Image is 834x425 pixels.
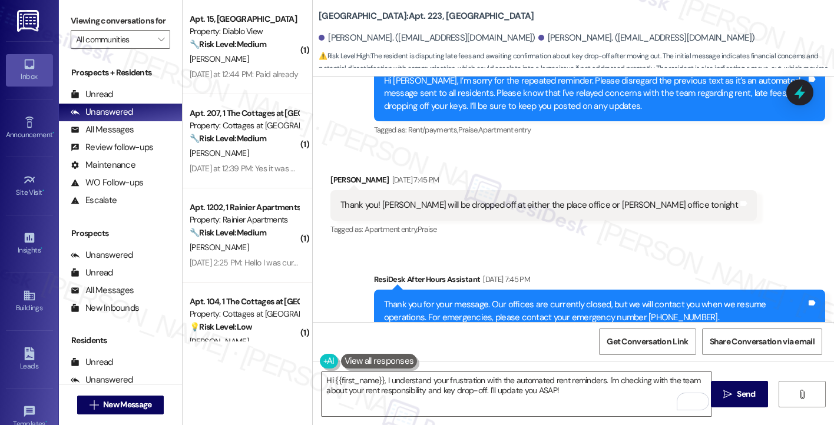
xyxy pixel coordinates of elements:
div: Unread [71,356,113,368]
div: Apt. 207, 1 The Cottages at [GEOGRAPHIC_DATA] [190,107,299,119]
div: Property: Cottages at [GEOGRAPHIC_DATA] [190,308,299,320]
div: [PERSON_NAME]. ([EMAIL_ADDRESS][DOMAIN_NAME]) [319,32,535,44]
span: Share Conversation via email [710,336,815,348]
span: [PERSON_NAME] [190,148,249,158]
div: [PERSON_NAME] [330,174,757,190]
span: Apartment entry [478,125,531,135]
div: Unanswered [71,106,133,118]
div: Property: Cottages at [GEOGRAPHIC_DATA] [190,119,299,132]
textarea: To enrich screen reader interactions, please activate Accessibility in Grammarly extension settings [322,372,711,416]
span: [PERSON_NAME] [190,336,249,347]
i:  [90,400,98,410]
label: Viewing conversations for [71,12,170,30]
div: [PERSON_NAME]. ([EMAIL_ADDRESS][DOMAIN_NAME]) [538,32,755,44]
a: Site Visit • [6,170,53,202]
div: Review follow-ups [71,141,153,154]
div: Tagged as: [330,221,757,238]
button: Get Conversation Link [599,328,696,355]
div: Residents [59,334,182,347]
button: Send [711,381,768,407]
a: Buildings [6,285,53,317]
div: Maintenance [71,159,135,171]
div: All Messages [71,124,134,136]
div: Unanswered [71,249,133,261]
div: [DATE] at 12:39 PM: Yes it was complete [190,163,323,174]
span: New Message [103,399,151,411]
div: WO Follow-ups [71,177,143,189]
input: All communities [76,30,151,49]
div: All Messages [71,284,134,297]
div: [DATE] 7:45 PM [480,273,530,285]
i:  [723,390,732,399]
div: Thank you for your message. Our offices are currently closed, but we will contact you when we res... [384,298,806,324]
div: [DATE] at 12:44 PM: Paid already [190,69,299,79]
div: Prospects [59,227,182,240]
span: Send [737,388,755,400]
span: • [42,187,44,195]
i:  [158,35,164,44]
span: • [41,244,42,253]
strong: 🔧 Risk Level: Medium [190,39,266,49]
span: • [52,129,54,137]
i:  [797,390,806,399]
div: New Inbounds [71,302,139,314]
div: Unread [71,88,113,101]
span: : The resident is disputing late fees and awaiting confirmation about key drop-off after moving o... [319,50,834,88]
div: [DATE] 7:45 PM [389,174,439,186]
span: [PERSON_NAME] [190,242,249,253]
div: Unanswered [71,374,133,386]
span: Praise , [458,125,478,135]
span: Apartment entry , [365,224,418,234]
a: Inbox [6,54,53,86]
strong: 💡 Risk Level: Low [190,321,252,332]
strong: 🔧 Risk Level: Medium [190,227,266,238]
img: ResiDesk Logo [17,10,41,32]
div: Property: Diablo View [190,25,299,38]
span: Get Conversation Link [607,336,688,348]
div: Apt. 104, 1 The Cottages at [GEOGRAPHIC_DATA] [190,295,299,308]
div: Apt. 15, [GEOGRAPHIC_DATA] [190,13,299,25]
span: Praise [418,224,437,234]
span: Rent/payments , [408,125,458,135]
strong: 🔧 Risk Level: Medium [190,133,266,144]
button: Share Conversation via email [702,328,822,355]
div: Escalate [71,194,117,207]
div: [DATE] 2:25 PM: Hello I was curious what my move out date is? [190,257,402,268]
div: ResiDesk After Hours Assistant [374,273,825,290]
div: Property: Rainier Apartments [190,214,299,226]
button: New Message [77,396,164,414]
span: [PERSON_NAME] [190,54,249,64]
b: [GEOGRAPHIC_DATA]: Apt. 223, [GEOGRAPHIC_DATA] [319,10,534,22]
a: Insights • [6,228,53,260]
div: Unread [71,267,113,279]
div: Prospects + Residents [59,67,182,79]
div: Hi [PERSON_NAME], I’m sorry for the repeated reminder. Please disregard the previous text as it’s... [384,75,806,112]
div: Apt. 1202, 1 Rainier Apartments [190,201,299,214]
div: Thank you! [PERSON_NAME] will be dropped off at either the place office or [PERSON_NAME] office t... [340,199,738,211]
strong: ⚠️ Risk Level: High [319,51,369,61]
div: Tagged as: [374,121,825,138]
a: Leads [6,344,53,376]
